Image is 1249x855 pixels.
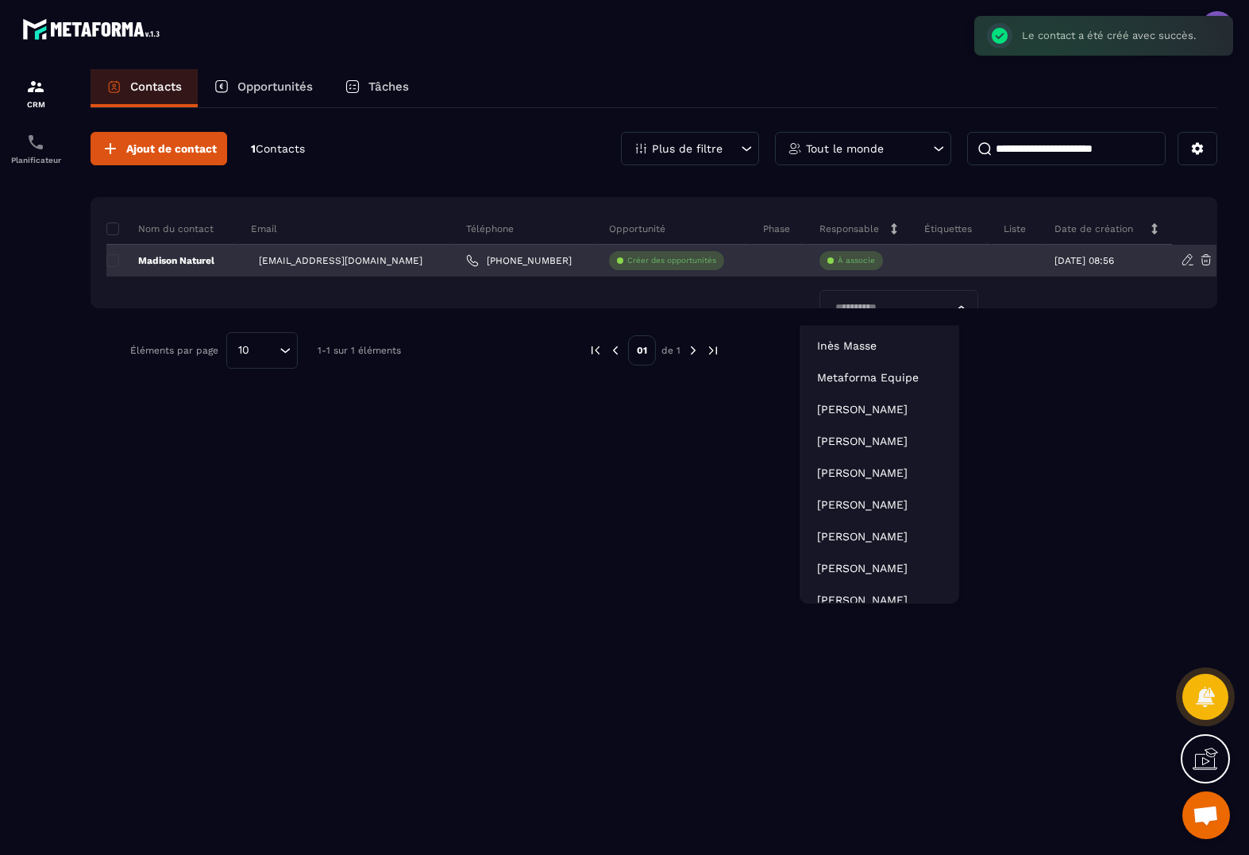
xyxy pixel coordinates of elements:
[661,344,680,357] p: de 1
[1054,255,1114,266] p: [DATE] 08:56
[130,79,182,94] p: Contacts
[251,222,277,235] p: Email
[817,465,943,481] p: Terry Deplanque
[817,497,943,513] p: Kathy Monteiro
[817,433,943,449] p: Robin Pontoise
[817,401,943,417] p: Marjorie Falempin
[226,332,298,369] div: Search for option
[106,222,214,235] p: Nom du contact
[817,592,943,608] p: Anne-Laure Duporge
[466,222,514,235] p: Téléphone
[588,343,603,358] img: prev
[817,338,943,354] p: Inès Masse
[318,345,401,356] p: 1-1 sur 1 éléments
[830,300,952,317] input: Search for option
[22,14,165,44] img: logo
[706,343,720,358] img: next
[627,255,716,266] p: Créer des opportunités
[233,342,255,359] span: 10
[198,69,329,107] a: Opportunités
[806,143,884,154] p: Tout le monde
[251,141,305,157] p: 1
[368,79,409,94] p: Tâches
[126,141,217,157] span: Ajout de contact
[256,142,305,155] span: Contacts
[817,369,943,385] p: Metaforma Equipe
[4,65,67,121] a: formationformationCRM
[608,343,623,358] img: prev
[819,222,879,235] p: Responsable
[838,255,875,266] p: À associe
[106,254,214,267] p: Madison Naturel
[91,132,227,165] button: Ajout de contact
[819,290,978,327] div: Search for option
[652,143,723,154] p: Plus de filtre
[609,222,665,235] p: Opportunité
[924,222,972,235] p: Étiquettes
[817,560,943,576] p: Camille Equilbec
[763,222,790,235] p: Phase
[1182,791,1230,839] div: Ouvrir le chat
[628,335,656,366] p: 01
[4,121,67,176] a: schedulerschedulerPlanificateur
[817,528,943,544] p: Aurore Loizeau
[26,133,45,152] img: scheduler
[237,79,313,94] p: Opportunités
[4,100,67,109] p: CRM
[91,69,198,107] a: Contacts
[1004,222,1026,235] p: Liste
[686,343,700,358] img: next
[26,77,45,96] img: formation
[329,69,425,107] a: Tâches
[4,156,67,164] p: Planificateur
[466,254,572,267] a: [PHONE_NUMBER]
[130,345,218,356] p: Éléments par page
[255,342,276,359] input: Search for option
[1054,222,1133,235] p: Date de création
